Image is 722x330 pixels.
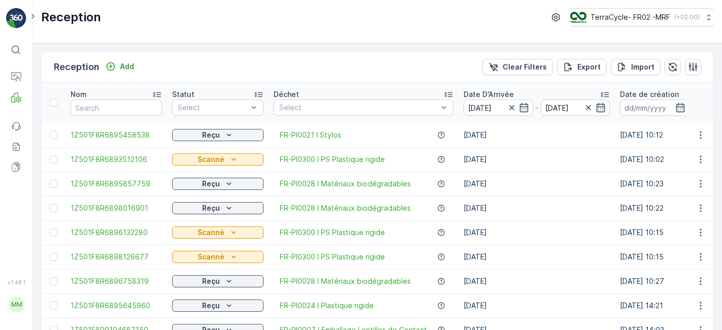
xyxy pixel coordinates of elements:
[458,245,615,269] td: [DATE]
[280,154,385,164] a: FR-PI0300 I PS Plastique rigide
[274,89,299,100] p: Déchet
[202,203,220,213] p: Reçu
[577,62,601,72] p: Export
[620,100,690,116] input: dd/mm/yyyy
[458,196,615,220] td: [DATE]
[178,103,248,113] p: Select
[54,60,100,74] p: Reception
[280,227,385,238] a: FR-PI0300 I PS Plastique rigide
[71,203,162,213] a: 1Z501F8R6898016901
[71,89,87,100] p: Nom
[172,226,264,239] button: Scanné
[620,89,679,100] p: Date de création
[631,62,654,72] p: Import
[50,155,58,163] div: Toggle Row Selected
[503,62,547,72] p: Clear Filters
[570,8,714,26] button: TerraCycle- FR02 -MRF(+02:00)
[50,253,58,261] div: Toggle Row Selected
[172,153,264,166] button: Scanné
[279,103,438,113] p: Select
[71,276,162,286] a: 1Z501F8R6896758319
[172,300,264,312] button: Reçu
[172,178,264,190] button: Reçu
[280,130,341,140] a: FR-PI0021 I Stylos
[71,130,162,140] a: 1Z501F8R6895458538
[280,179,411,189] a: FR-PI0028 I Matériaux biodégradables
[482,59,553,75] button: Clear Filters
[50,228,58,237] div: Toggle Row Selected
[71,252,162,262] a: 1Z501F8R6898126677
[570,12,586,23] img: terracycle.png
[172,202,264,214] button: Reçu
[6,8,26,28] img: logo
[71,179,162,189] a: 1Z501F8R6895857759
[9,296,25,313] div: MM
[464,100,533,116] input: dd/mm/yyyy
[71,227,162,238] a: 1Z501F8R6896132280
[535,102,539,114] p: -
[198,227,224,238] p: Scanné
[102,60,138,73] button: Add
[458,220,615,245] td: [DATE]
[50,204,58,212] div: Toggle Row Selected
[458,123,615,147] td: [DATE]
[541,100,610,116] input: dd/mm/yyyy
[172,251,264,263] button: Scanné
[6,287,26,322] button: MM
[458,293,615,318] td: [DATE]
[458,269,615,293] td: [DATE]
[202,130,220,140] p: Reçu
[50,277,58,285] div: Toggle Row Selected
[71,301,162,311] a: 1Z501F8R6895645960
[6,279,26,285] span: v 1.48.1
[71,100,162,116] input: Search
[202,301,220,311] p: Reçu
[172,129,264,141] button: Reçu
[172,275,264,287] button: Reçu
[50,131,58,139] div: Toggle Row Selected
[611,59,661,75] button: Import
[458,172,615,196] td: [DATE]
[674,13,700,21] p: ( +02:00 )
[458,147,615,172] td: [DATE]
[590,12,670,22] p: TerraCycle- FR02 -MRF
[50,302,58,310] div: Toggle Row Selected
[198,252,224,262] p: Scanné
[202,179,220,189] p: Reçu
[198,154,224,164] p: Scanné
[41,9,101,25] p: Reception
[120,61,134,72] p: Add
[71,154,162,164] a: 1Z501F8R6893512106
[557,59,607,75] button: Export
[202,276,220,286] p: Reçu
[280,203,411,213] a: FR-PI0028 I Matériaux biodégradables
[280,276,411,286] a: FR-PI0028 I Matériaux biodégradables
[464,89,514,100] p: Date D'Arrivée
[280,252,385,262] a: FR-PI0300 I PS Plastique rigide
[50,180,58,188] div: Toggle Row Selected
[280,301,374,311] a: FR-PI0024 I Plastique rigide
[172,89,194,100] p: Statut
